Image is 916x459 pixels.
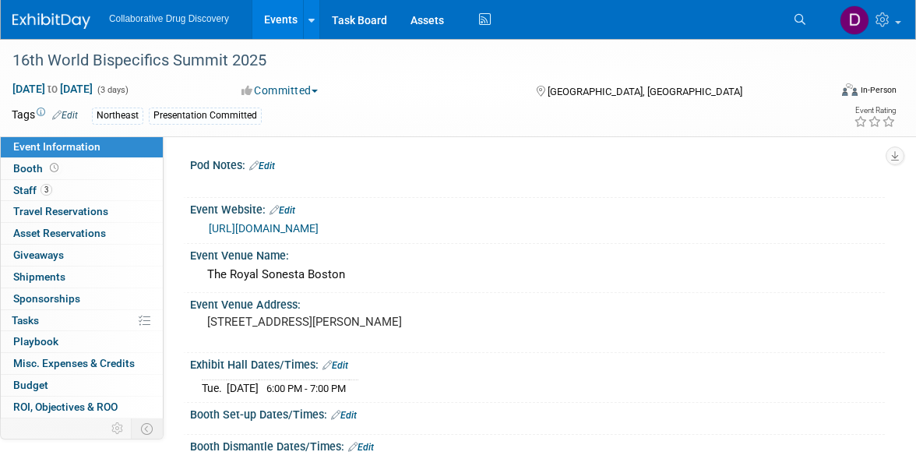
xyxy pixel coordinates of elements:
[12,82,93,96] span: [DATE] [DATE]
[207,315,463,329] pre: [STREET_ADDRESS][PERSON_NAME]
[1,310,163,331] a: Tasks
[1,158,163,179] a: Booth
[47,162,62,174] span: Booth not reserved yet
[96,85,129,95] span: (3 days)
[270,205,295,216] a: Edit
[202,380,227,396] td: Tue.
[13,357,135,369] span: Misc. Expenses & Credits
[860,84,897,96] div: In-Person
[190,244,885,263] div: Event Venue Name:
[52,110,78,121] a: Edit
[1,201,163,222] a: Travel Reservations
[41,184,52,196] span: 3
[322,360,348,371] a: Edit
[12,314,39,327] span: Tasks
[13,270,65,283] span: Shipments
[13,184,52,196] span: Staff
[190,403,885,423] div: Booth Set-up Dates/Times:
[331,410,357,421] a: Edit
[132,418,164,439] td: Toggle Event Tabs
[190,154,885,174] div: Pod Notes:
[13,379,48,391] span: Budget
[236,83,324,98] button: Committed
[190,353,885,373] div: Exhibit Hall Dates/Times:
[1,375,163,396] a: Budget
[13,227,106,239] span: Asset Reservations
[13,292,80,305] span: Sponsorships
[1,397,163,418] a: ROI, Objectives & ROO
[104,418,132,439] td: Personalize Event Tab Strip
[1,136,163,157] a: Event Information
[840,5,869,35] img: Daniel Castro
[149,108,262,124] div: Presentation Committed
[842,83,858,96] img: Format-Inperson.png
[1,267,163,288] a: Shipments
[348,442,374,453] a: Edit
[1,245,163,266] a: Giveaways
[13,335,58,348] span: Playbook
[1,180,163,201] a: Staff3
[13,162,62,175] span: Booth
[92,108,143,124] div: Northeast
[190,435,885,455] div: Booth Dismantle Dates/Times:
[202,263,873,287] div: The Royal Sonesta Boston
[190,293,885,312] div: Event Venue Address:
[1,353,163,374] a: Misc. Expenses & Credits
[1,288,163,309] a: Sponsorships
[13,205,108,217] span: Travel Reservations
[12,107,78,125] td: Tags
[1,331,163,352] a: Playbook
[109,13,229,24] span: Collaborative Drug Discovery
[854,107,896,115] div: Event Rating
[13,401,118,413] span: ROI, Objectives & ROO
[209,222,319,235] a: [URL][DOMAIN_NAME]
[190,198,885,218] div: Event Website:
[13,140,100,153] span: Event Information
[45,83,60,95] span: to
[759,81,897,104] div: Event Format
[266,383,346,394] span: 6:00 PM - 7:00 PM
[548,86,742,97] span: [GEOGRAPHIC_DATA], [GEOGRAPHIC_DATA]
[249,161,275,171] a: Edit
[7,47,810,75] div: 16th World Bispecifics Summit 2025
[12,13,90,29] img: ExhibitDay
[1,223,163,244] a: Asset Reservations
[13,249,64,261] span: Giveaways
[227,380,259,396] td: [DATE]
